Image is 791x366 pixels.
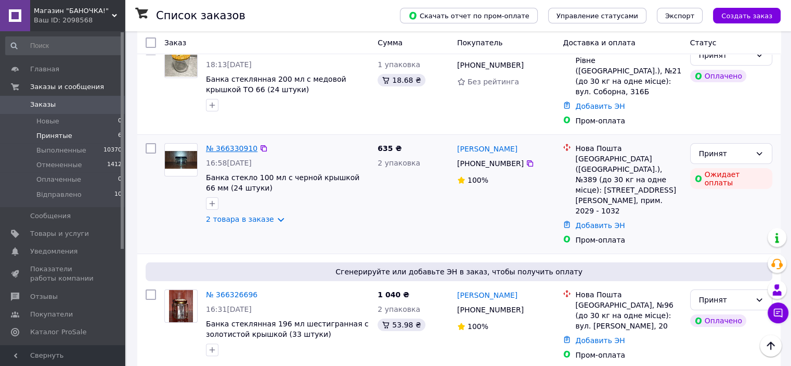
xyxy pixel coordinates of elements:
[563,39,635,47] span: Доставка и оплата
[378,39,403,47] span: Сумма
[118,117,122,126] span: 0
[107,160,122,170] span: 1412
[36,175,81,184] span: Оплаченные
[206,291,257,299] a: № 366326696
[206,215,274,223] a: 2 товара в заказе
[378,305,420,313] span: 2 упаковка
[164,143,198,176] a: Фото товару
[118,131,122,141] span: 6
[457,306,524,314] span: [PHONE_NUMBER]
[457,144,517,154] a: [PERSON_NAME]
[34,16,125,25] div: Ваш ID: 2098568
[156,9,245,22] h1: Список заказов
[575,289,681,300] div: Нова Пошта
[30,229,89,238] span: Товары и услуги
[378,74,425,86] div: 18.68 ₴
[575,143,681,154] div: Нова Пошта
[206,75,346,94] a: Банка стеклянная 200 мл с медовой крышкой ТО 66 (24 штуки)
[721,12,772,20] span: Создать заказ
[206,173,359,192] a: Банка стекло 100 мл с черной крышкой 66 мм (24 штуки)
[34,6,112,16] span: Магазин "БАНОЧКА!"
[206,144,257,153] a: № 366330910
[468,322,488,331] span: 100%
[5,36,123,55] input: Поиск
[30,327,86,337] span: Каталог ProSale
[30,310,73,319] span: Покупатели
[30,292,58,301] span: Отзывы
[378,60,420,69] span: 1 упаковка
[36,146,86,155] span: Выполненные
[575,55,681,97] div: Рівне ([GEOGRAPHIC_DATA].), №21 (до 30 кг на одне місце): вул. Соборна, 316Б
[400,8,538,23] button: Скачать отчет по пром-оплате
[206,320,369,338] a: Банка стеклянная 196 мл шестигранная c золотистой крышкой (33 штуки)
[30,65,59,74] span: Главная
[575,116,681,126] div: Пром-оплата
[36,190,82,199] span: Відправлено
[556,12,638,20] span: Управление статусами
[103,146,122,155] span: 10370
[206,305,252,313] span: 16:31[DATE]
[575,235,681,245] div: Пром-оплата
[657,8,703,23] button: Экспорт
[165,151,197,169] img: Фото товару
[699,49,751,61] div: Принят
[468,78,519,86] span: Без рейтинга
[36,160,82,170] span: Отмененные
[150,267,768,277] span: Сгенерируйте или добавьте ЭН в заказ, чтобы получить оплату
[457,290,517,300] a: [PERSON_NAME]
[114,190,122,199] span: 10
[699,148,751,159] div: Принят
[30,211,71,221] span: Сообщения
[703,11,781,19] a: Создать заказ
[575,102,625,110] a: Добавить ЭН
[30,100,56,109] span: Заказы
[36,131,72,141] span: Принятые
[575,350,681,360] div: Пром-оплата
[164,289,198,323] a: Фото товару
[457,159,524,168] span: [PHONE_NUMBER]
[164,45,198,78] a: Фото товару
[164,39,186,47] span: Заказ
[690,314,746,327] div: Оплачено
[575,221,625,230] a: Добавить ЭН
[760,335,782,357] button: Наверх
[690,168,772,189] div: Ожидает оплаты
[575,154,681,216] div: [GEOGRAPHIC_DATA] ([GEOGRAPHIC_DATA].), №389 (до 30 кг на одне місце): [STREET_ADDRESS][PERSON_NA...
[457,39,503,47] span: Покупатель
[575,300,681,331] div: [GEOGRAPHIC_DATA], №96 (до 30 кг на одне місце): вул. [PERSON_NAME], 20
[169,290,193,322] img: Фото товару
[378,319,425,331] div: 53.98 ₴
[118,175,122,184] span: 0
[690,70,746,82] div: Оплачено
[699,294,751,306] div: Принят
[30,247,77,256] span: Уведомления
[30,82,104,92] span: Заказы и сообщения
[665,12,694,20] span: Экспорт
[575,336,625,345] a: Добавить ЭН
[713,8,781,23] button: Создать заказ
[768,302,788,323] button: Чат с покупателем
[36,117,59,126] span: Новые
[165,46,197,77] img: Фото товару
[468,176,488,184] span: 100%
[206,60,252,69] span: 18:13[DATE]
[206,159,252,167] span: 16:58[DATE]
[408,11,529,20] span: Скачать отчет по пром-оплате
[457,61,524,69] span: [PHONE_NUMBER]
[690,39,717,47] span: Статус
[378,291,409,299] span: 1 040 ₴
[378,144,401,153] span: 635 ₴
[378,159,420,167] span: 2 упаковка
[30,264,96,283] span: Показатели работы компании
[548,8,646,23] button: Управление статусами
